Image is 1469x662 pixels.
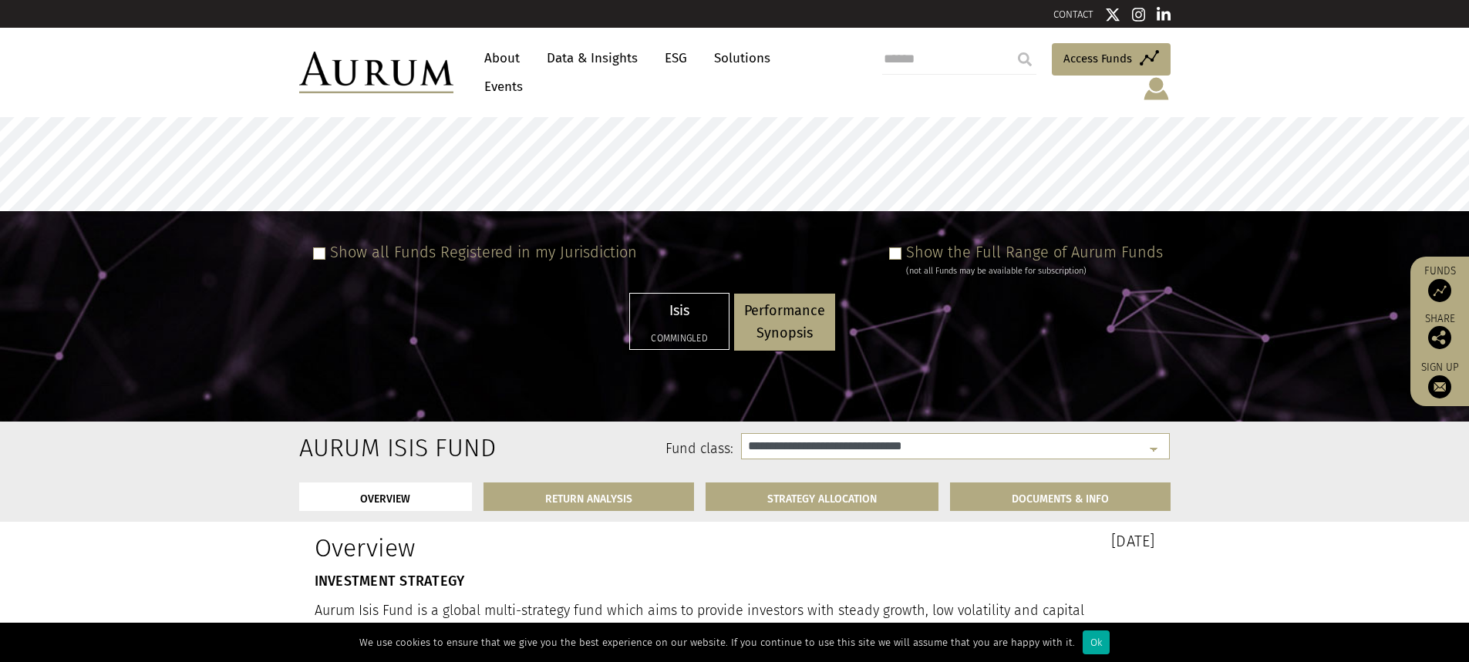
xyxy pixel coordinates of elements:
a: Solutions [706,44,778,72]
img: Instagram icon [1132,7,1146,22]
input: Submit [1009,44,1040,75]
a: Sign up [1418,361,1461,398]
a: Data & Insights [539,44,645,72]
img: Aurum [299,52,453,93]
img: Twitter icon [1105,7,1120,22]
img: Linkedin icon [1157,7,1171,22]
strong: INVESTMENT STRATEGY [315,573,465,590]
img: Access Funds [1428,279,1451,302]
label: Show the Full Range of Aurum Funds [906,243,1163,261]
span: Access Funds [1063,49,1132,68]
img: Sign up to our newsletter [1428,375,1451,398]
a: Events [477,72,523,101]
div: (not all Funds may be available for subscription) [906,264,1163,278]
div: Share [1418,314,1461,349]
h1: Overview [315,533,723,563]
a: RETURN ANALYSIS [483,482,694,511]
h3: [DATE] [746,533,1155,549]
a: ESG [657,44,695,72]
div: Ok [1083,630,1110,654]
a: About [477,44,527,72]
img: account-icon.svg [1142,76,1171,102]
img: Share this post [1428,326,1451,349]
a: CONTACT [1053,8,1093,20]
a: DOCUMENTS & INFO [950,482,1171,511]
h5: Commingled [640,334,719,343]
label: Show all Funds Registered in my Jurisdiction [330,243,637,261]
p: Performance Synopsis [744,300,825,344]
a: STRATEGY ALLOCATION [706,482,938,511]
h2: Aurum Isis Fund [299,433,425,462]
label: Fund class: [448,439,734,459]
a: Funds [1418,264,1461,302]
p: Isis [640,300,719,322]
a: Access Funds [1052,43,1171,76]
